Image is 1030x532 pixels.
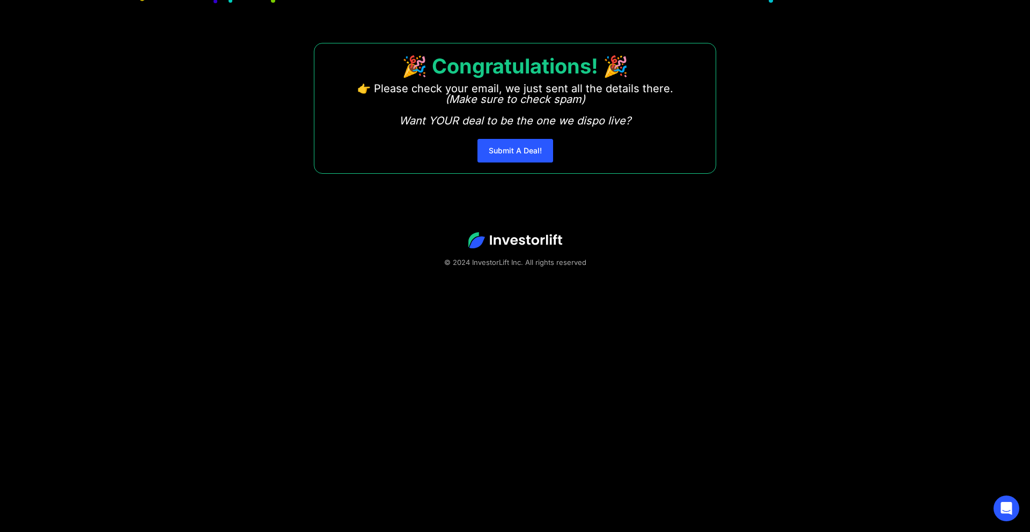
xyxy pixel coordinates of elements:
p: 👉 Please check your email, we just sent all the details there. ‍ [357,83,673,126]
strong: 🎉 Congratulations! 🎉 [402,54,628,78]
div: © 2024 InvestorLift Inc. All rights reserved [38,257,992,268]
div: Open Intercom Messenger [994,496,1019,521]
a: Submit A Deal! [477,139,553,162]
em: (Make sure to check spam) Want YOUR deal to be the one we dispo live? [399,93,631,127]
